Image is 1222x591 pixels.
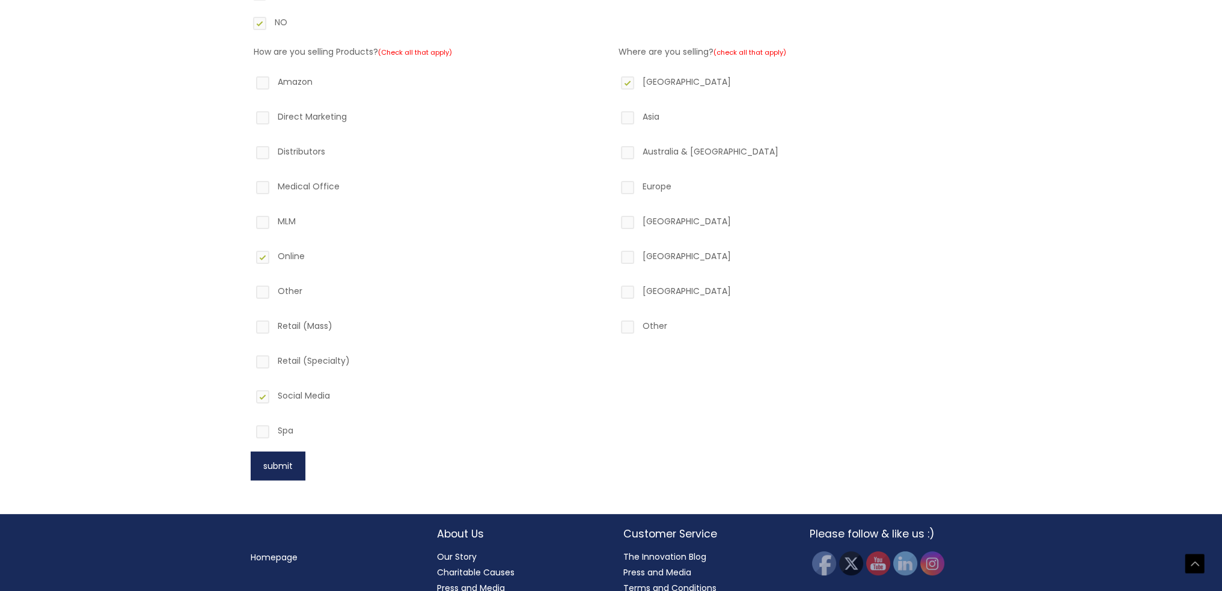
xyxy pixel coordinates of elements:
[254,46,452,58] label: How are you selling Products?
[251,551,298,563] a: Homepage
[619,283,969,304] label: [GEOGRAPHIC_DATA]
[254,423,604,443] label: Spa
[254,283,604,304] label: Other
[251,452,305,480] button: submit
[254,213,604,234] label: MLM
[254,318,604,338] label: Retail (Mass)
[812,551,836,575] img: Facebook
[437,566,515,578] a: Charitable Causes
[254,179,604,199] label: Medical Office
[839,551,863,575] img: Twitter
[437,526,599,542] h2: About Us
[378,47,452,57] small: (Check all that apply)
[254,144,604,164] label: Distributors
[254,74,604,94] label: Amazon
[619,213,969,234] label: [GEOGRAPHIC_DATA]
[623,566,691,578] a: Press and Media
[619,144,969,164] label: Australia & [GEOGRAPHIC_DATA]
[254,353,604,373] label: Retail (Specialty)
[619,109,969,129] label: Asia
[254,109,604,129] label: Direct Marketing
[251,550,413,565] nav: Menu
[810,526,972,542] h2: Please follow & like us :)
[619,179,969,199] label: Europe
[619,248,969,269] label: [GEOGRAPHIC_DATA]
[251,14,972,35] label: NO
[437,551,477,563] a: Our Story
[623,551,706,563] a: The Innovation Blog
[713,47,786,57] small: (check all that apply)
[254,388,604,408] label: Social Media
[254,248,604,269] label: Online
[619,318,969,338] label: Other
[619,74,969,94] label: [GEOGRAPHIC_DATA]
[623,526,786,542] h2: Customer Service
[619,46,786,58] label: Where are you selling?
